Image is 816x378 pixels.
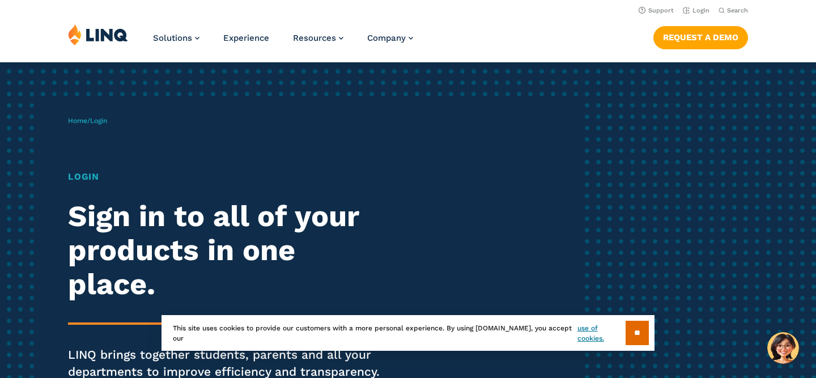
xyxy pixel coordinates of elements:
nav: Button Navigation [653,24,748,49]
span: Login [90,117,107,125]
div: This site uses cookies to provide our customers with a more personal experience. By using [DOMAIN... [161,315,654,351]
span: Company [367,33,406,43]
span: Search [727,7,748,14]
a: use of cookies. [577,323,626,343]
a: Experience [223,33,269,43]
a: Support [639,7,674,14]
span: Resources [293,33,336,43]
button: Open Search Bar [719,6,748,15]
span: Solutions [153,33,192,43]
a: Login [683,7,709,14]
nav: Primary Navigation [153,24,413,61]
a: Solutions [153,33,199,43]
img: LINQ | K‑12 Software [68,24,128,45]
span: / [68,117,107,125]
h2: Sign in to all of your products in one place. [68,199,382,301]
a: Request a Demo [653,26,748,49]
a: Home [68,117,87,125]
a: Company [367,33,413,43]
a: Resources [293,33,343,43]
button: Hello, have a question? Let’s chat. [767,332,799,364]
h1: Login [68,170,382,184]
